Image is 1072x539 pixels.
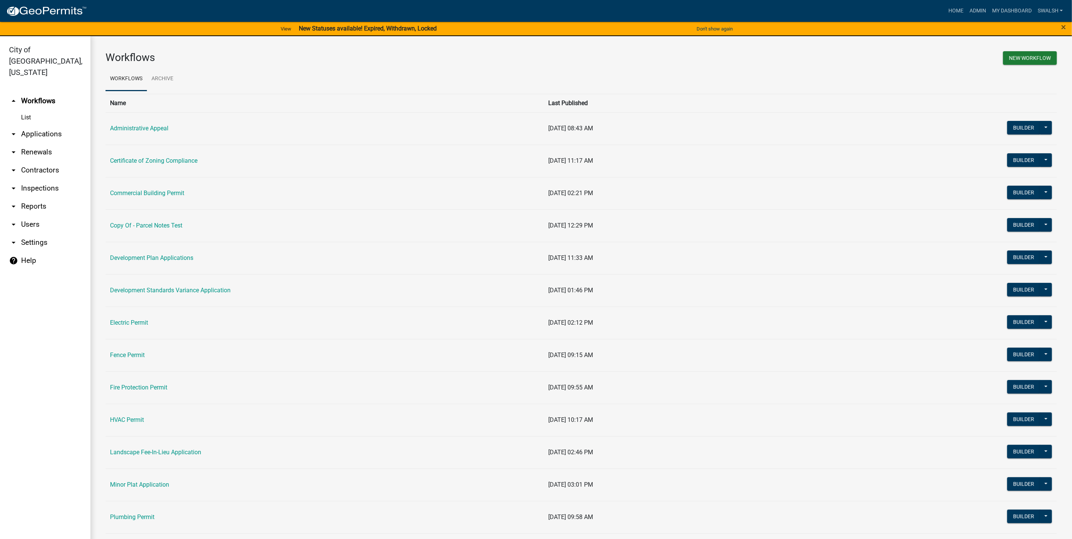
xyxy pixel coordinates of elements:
span: [DATE] 02:46 PM [549,449,593,456]
a: Development Plan Applications [110,254,193,261]
a: Fire Protection Permit [110,384,167,391]
button: Builder [1007,510,1040,523]
span: × [1061,22,1066,32]
a: View [278,23,294,35]
button: Builder [1007,477,1040,491]
strong: New Statuses available! Expired, Withdrawn, Locked [299,25,437,32]
a: Admin [966,4,989,18]
span: [DATE] 08:43 AM [549,125,593,132]
a: Copy Of - Parcel Notes Test [110,222,182,229]
a: Administrative Appeal [110,125,168,132]
button: Builder [1007,380,1040,394]
h3: Workflows [106,51,576,64]
i: arrow_drop_down [9,130,18,139]
i: help [9,256,18,265]
a: Archive [147,67,178,91]
span: [DATE] 11:17 AM [549,157,593,164]
span: [DATE] 02:12 PM [549,319,593,326]
a: My Dashboard [989,4,1035,18]
button: Close [1061,23,1066,32]
button: Builder [1007,348,1040,361]
i: arrow_drop_down [9,238,18,247]
th: Last Published [544,94,872,112]
a: swalsh [1035,4,1066,18]
span: [DATE] 03:01 PM [549,481,593,488]
i: arrow_drop_down [9,166,18,175]
a: Fence Permit [110,351,145,359]
a: HVAC Permit [110,416,144,423]
button: Builder [1007,283,1040,296]
button: Builder [1007,121,1040,134]
i: arrow_drop_down [9,184,18,193]
i: arrow_drop_down [9,202,18,211]
span: [DATE] 09:58 AM [549,513,593,521]
span: [DATE] 02:21 PM [549,189,593,197]
button: Builder [1007,153,1040,167]
button: Builder [1007,250,1040,264]
a: Plumbing Permit [110,513,154,521]
a: Certificate of Zoning Compliance [110,157,197,164]
i: arrow_drop_down [9,148,18,157]
i: arrow_drop_up [9,96,18,105]
button: Don't show again [694,23,736,35]
span: [DATE] 09:15 AM [549,351,593,359]
button: Builder [1007,315,1040,329]
button: Builder [1007,412,1040,426]
button: Builder [1007,186,1040,199]
span: [DATE] 10:17 AM [549,416,593,423]
span: [DATE] 11:33 AM [549,254,593,261]
button: New Workflow [1003,51,1057,65]
button: Builder [1007,218,1040,232]
a: Minor Plat Application [110,481,169,488]
span: [DATE] 09:55 AM [549,384,593,391]
button: Builder [1007,445,1040,458]
i: arrow_drop_down [9,220,18,229]
a: Development Standards Variance Application [110,287,231,294]
a: Commercial Building Permit [110,189,184,197]
a: Home [945,4,966,18]
th: Name [106,94,544,112]
span: [DATE] 01:46 PM [549,287,593,294]
a: Workflows [106,67,147,91]
span: [DATE] 12:29 PM [549,222,593,229]
a: Landscape Fee-In-Lieu Application [110,449,201,456]
a: Electric Permit [110,319,148,326]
